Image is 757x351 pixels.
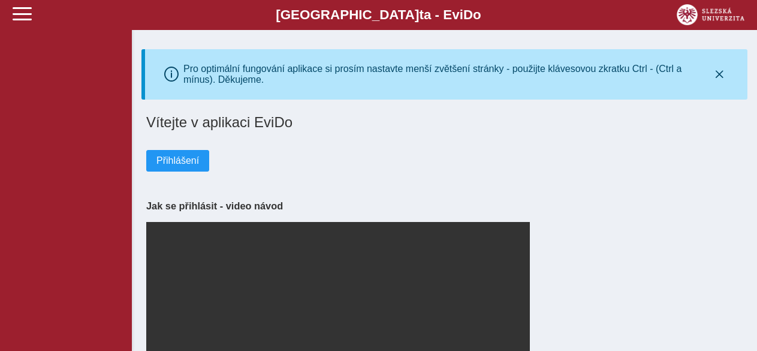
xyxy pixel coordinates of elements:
button: Přihlášení [146,150,209,172]
span: D [463,7,473,22]
span: Přihlášení [156,155,199,166]
b: [GEOGRAPHIC_DATA] a - Evi [36,7,721,23]
div: Pro optimální fungování aplikace si prosím nastavte menší zvětšení stránky - použijte klávesovou ... [183,64,711,85]
h1: Vítejte v aplikaci EviDo [146,114,743,131]
span: t [419,7,423,22]
span: o [473,7,481,22]
h3: Jak se přihlásit - video návod [146,200,743,212]
img: logo_web_su.png [677,4,744,25]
